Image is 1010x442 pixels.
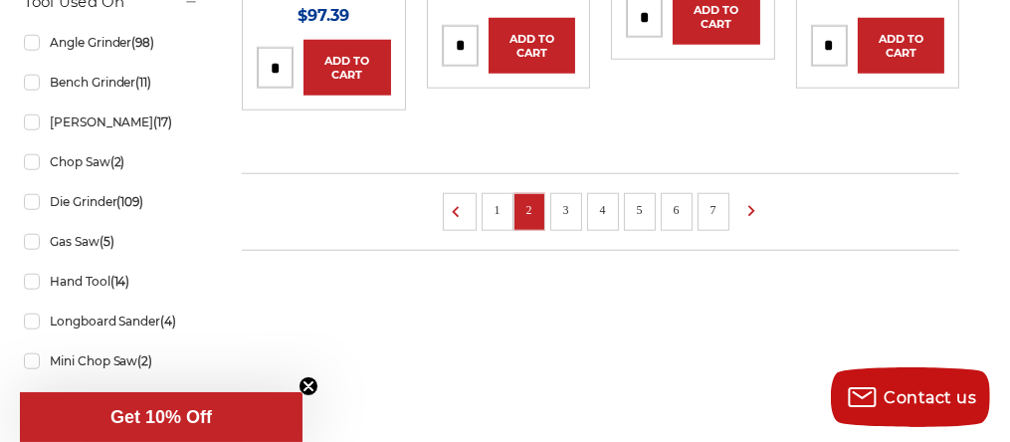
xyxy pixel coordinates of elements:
a: 2 [519,199,539,221]
span: Contact us [885,388,977,407]
span: (11) [136,75,152,90]
a: Add to Cart [489,18,575,74]
a: Die Grinder [24,184,200,219]
a: Orbital Sander / DA [24,383,200,439]
span: (4) [161,314,177,329]
span: (109) [117,194,144,209]
a: Chop Saw [24,144,200,179]
a: Add to Cart [303,40,390,96]
a: [PERSON_NAME] [24,105,200,139]
a: Bench Grinder [24,65,200,100]
button: Contact us [831,367,990,427]
a: 4 [593,199,613,221]
div: Get 10% OffClose teaser [20,392,303,442]
a: Mini Chop Saw [24,343,200,378]
a: Hand Tool [24,264,200,299]
span: (5) [100,234,114,249]
span: (2) [138,353,153,368]
span: Get 10% Off [110,407,212,427]
a: 5 [630,199,650,221]
span: (2) [110,154,125,169]
a: 7 [704,199,723,221]
span: (14) [110,274,130,289]
a: Add to Cart [858,18,944,74]
a: 3 [556,199,576,221]
a: Angle Grinder [24,25,200,60]
button: Close teaser [299,376,318,396]
span: $97.39 [299,6,350,25]
a: Longboard Sander [24,304,200,338]
span: (98) [132,35,155,50]
a: 6 [667,199,687,221]
span: (17) [154,114,173,129]
a: Gas Saw [24,224,200,259]
a: 1 [488,199,507,221]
